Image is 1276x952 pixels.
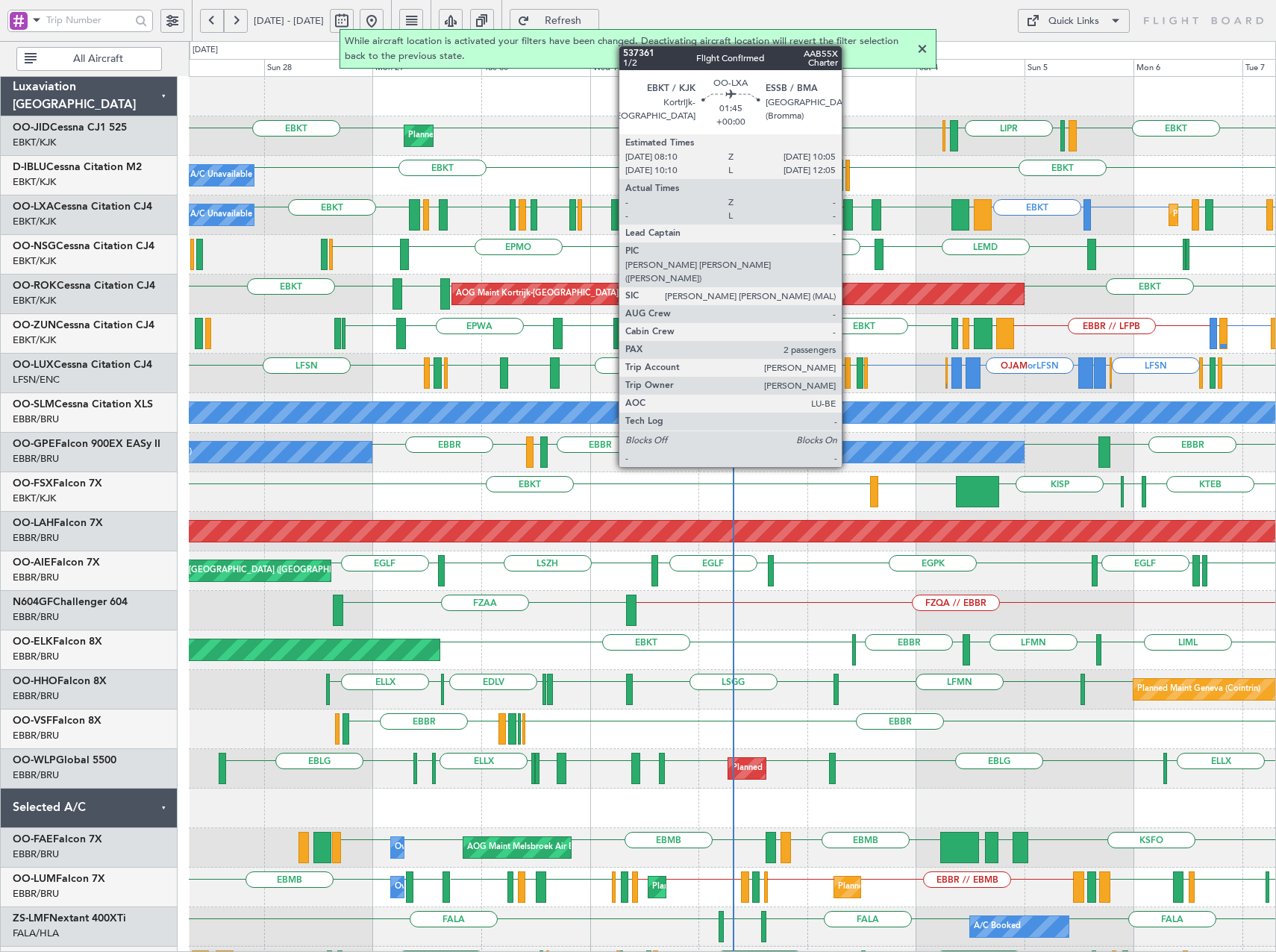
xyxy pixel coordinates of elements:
span: OO-HHO [13,676,57,686]
a: EBKT/KJK [13,492,56,505]
span: OO-NSG [13,241,56,251]
span: N604GF [13,597,53,607]
span: While aircraft location is activated your filters have been changed. Deactivating aircraft locati... [345,34,913,63]
a: OO-NSGCessna Citation CJ4 [13,241,154,251]
a: D-IBLUCessna Citation M2 [13,162,142,172]
a: EBBR/BRU [13,571,59,584]
button: Refresh [510,9,599,33]
span: [DATE] - [DATE] [254,14,324,28]
a: LFSN/ENC [13,373,60,386]
a: EBBR/BRU [13,729,59,742]
a: OO-ZUNCessna Citation CJ4 [13,320,154,331]
a: EBBR/BRU [13,650,59,663]
a: EBBR/BRU [13,848,59,861]
a: EBKT/KJK [13,136,56,149]
a: OO-FAEFalcon 7X [13,834,102,845]
span: OO-FAE [13,834,53,845]
div: AOG Maint Kortrijk-[GEOGRAPHIC_DATA] [456,283,619,305]
div: A/C Unavailable [GEOGRAPHIC_DATA]-[GEOGRAPHIC_DATA] [190,164,428,187]
div: Planned Maint [GEOGRAPHIC_DATA] ([GEOGRAPHIC_DATA] National) [652,876,922,898]
a: OO-JIDCessna CJ1 525 [13,122,127,133]
a: EBBR/BRU [13,452,59,466]
span: OO-FSX [13,478,53,489]
span: ZS-LMF [13,913,49,924]
span: OO-LUM [13,874,56,884]
a: EBBR/BRU [13,887,59,901]
div: Owner Melsbroek Air Base [395,836,496,859]
a: EBKT/KJK [13,254,56,268]
span: OO-LAH [13,518,54,528]
a: ZS-LMFNextant 400XTi [13,913,126,924]
a: FALA/HLA [13,927,59,940]
div: No Crew Malaga [702,441,767,463]
a: OO-WLPGlobal 5500 [13,755,116,765]
div: A/C Booked [974,915,1021,938]
a: EBKT/KJK [13,215,56,228]
a: OO-LUMFalcon 7X [13,874,105,884]
a: N604GFChallenger 604 [13,597,128,607]
a: OO-HHOFalcon 8X [13,676,107,686]
a: EBKT/KJK [13,294,56,307]
span: D-IBLU [13,162,46,172]
span: OO-VSF [13,715,52,726]
span: OO-LXA [13,201,54,212]
div: Planned Maint Milan (Linate) [732,757,839,780]
div: AOG Maint Melsbroek Air Base [467,836,587,859]
a: EBBR/BRU [13,768,59,782]
div: A/C Unavailable [190,204,252,226]
a: OO-LXACessna Citation CJ4 [13,201,152,212]
span: OO-GPE [13,439,55,449]
span: OO-LUX [13,360,54,370]
a: EBBR/BRU [13,413,59,426]
input: Trip Number [46,9,131,31]
a: OO-ELKFalcon 8X [13,636,102,647]
a: EBBR/BRU [13,610,59,624]
div: Planned Maint [GEOGRAPHIC_DATA] ([GEOGRAPHIC_DATA] National) [838,876,1108,898]
a: OO-AIEFalcon 7X [13,557,100,568]
span: OO-AIE [13,557,51,568]
span: OO-SLM [13,399,54,410]
a: OO-FSXFalcon 7X [13,478,102,489]
a: OO-VSFFalcon 8X [13,715,101,726]
span: OO-JID [13,122,50,133]
button: Quick Links [1018,9,1130,33]
div: Planned Maint [GEOGRAPHIC_DATA] ([GEOGRAPHIC_DATA]) [132,560,367,582]
a: OO-LAHFalcon 7X [13,518,103,528]
a: OO-ROKCessna Citation CJ4 [13,281,155,291]
a: EBBR/BRU [13,531,59,545]
span: Refresh [533,16,594,26]
a: EBBR/BRU [13,689,59,703]
div: Owner Melsbroek Air Base [395,876,496,898]
a: OO-LUXCessna Citation CJ4 [13,360,152,370]
a: OO-SLMCessna Citation XLS [13,399,153,410]
a: EBKT/KJK [13,333,56,347]
span: OO-ROK [13,281,57,291]
a: EBKT/KJK [13,175,56,189]
div: Planned Maint Geneva (Cointrin) [1137,678,1260,701]
a: OO-GPEFalcon 900EX EASy II [13,439,160,449]
div: Planned Maint Kortrijk-[GEOGRAPHIC_DATA] [408,125,582,147]
span: OO-ELK [13,636,53,647]
span: OO-WLP [13,755,56,765]
span: OO-ZUN [13,320,56,331]
div: Quick Links [1048,14,1099,29]
div: AOG Maint Rimini [689,204,758,226]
